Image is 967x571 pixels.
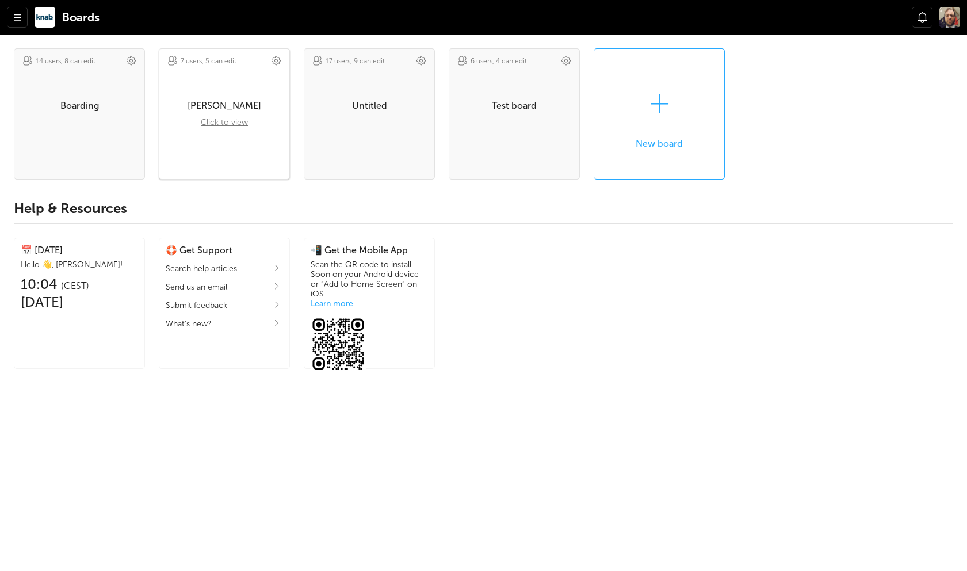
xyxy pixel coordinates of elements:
div: Scan the QR code to install Soon on your Android device or ”Add to Home Screen” on iOS. [311,260,428,309]
span: 7 users , 5 can edit [181,57,236,65]
div: Boarding [14,100,144,111]
div: Untitled [304,100,434,111]
img: qr-sign-in-knab-Cr5sq5nD.png [311,317,366,372]
div: 📅 [DATE] [21,245,138,256]
img: tsj89x3x9vcr5qujgzhm.jpg [35,7,55,28]
div: 10:04 [DATE] [21,276,138,310]
a: What's new? [166,315,283,333]
div: What's new? [166,318,212,330]
div: Click to view [159,115,289,131]
span: 14 users , 8 can edit [36,57,95,65]
div: Submit feedback [166,300,227,311]
div: Search help articles [166,263,237,275]
div: Test board [449,100,579,111]
div: Help & Resources [14,200,953,216]
span: 6 users , 4 can edit [471,57,527,65]
div: Hello 👋, [PERSON_NAME]! [21,260,138,269]
a: Search help articles [166,260,283,278]
span: ( CEST ) [61,280,89,291]
span: + [648,81,671,123]
a: Learn more [311,299,353,309]
div: 🛟 Get Support [166,245,283,256]
img: bwm2ck6wdavfui9vsusj.jpg [939,7,960,28]
a: Send us an email [166,278,283,296]
div: 📲 Get the Mobile App [311,245,428,256]
span: 17 users , 9 can edit [326,57,385,65]
div: [PERSON_NAME] [159,100,289,111]
a: Submit feedback [166,296,283,315]
div: Send us an email [166,281,227,293]
div: New board [594,138,724,150]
